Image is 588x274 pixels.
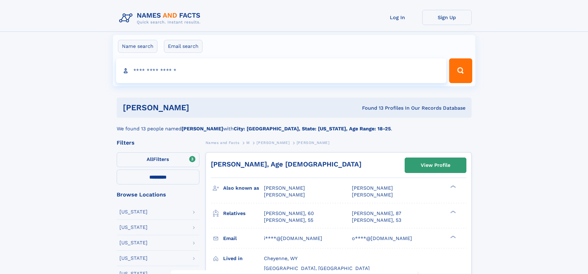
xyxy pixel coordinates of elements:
[264,185,305,191] span: [PERSON_NAME]
[256,141,290,145] span: [PERSON_NAME]
[123,104,276,112] h1: [PERSON_NAME]
[405,158,466,173] a: View Profile
[211,160,361,168] a: [PERSON_NAME], Age [DEMOGRAPHIC_DATA]
[116,58,447,83] input: search input
[264,217,313,224] a: [PERSON_NAME], 55
[352,217,401,224] a: [PERSON_NAME], 53
[264,255,298,261] span: Cheyenne, WY
[421,158,450,172] div: View Profile
[164,40,202,53] label: Email search
[223,253,264,264] h3: Lived in
[256,139,290,146] a: [PERSON_NAME]
[223,208,264,219] h3: Relatives
[119,225,148,230] div: [US_STATE]
[246,139,250,146] a: M
[118,40,157,53] label: Name search
[181,126,223,132] b: [PERSON_NAME]
[297,141,330,145] span: [PERSON_NAME]
[276,105,465,112] div: Found 13 Profiles In Our Records Database
[234,126,391,132] b: City: [GEOGRAPHIC_DATA], State: [US_STATE], Age Range: 18-25
[117,192,199,197] div: Browse Locations
[223,183,264,193] h3: Also known as
[117,118,472,133] div: We found 13 people named with .
[449,58,472,83] button: Search Button
[373,10,422,25] a: Log In
[449,185,456,189] div: ❯
[352,210,401,217] a: [PERSON_NAME], 87
[117,10,206,27] img: Logo Names and Facts
[119,256,148,261] div: [US_STATE]
[422,10,472,25] a: Sign Up
[119,209,148,214] div: [US_STATE]
[223,233,264,244] h3: Email
[449,210,456,214] div: ❯
[206,139,240,146] a: Names and Facts
[119,240,148,245] div: [US_STATE]
[352,192,393,198] span: [PERSON_NAME]
[147,156,153,162] span: All
[264,210,314,217] a: [PERSON_NAME], 60
[246,141,250,145] span: M
[264,192,305,198] span: [PERSON_NAME]
[264,265,370,271] span: [GEOGRAPHIC_DATA], [GEOGRAPHIC_DATA]
[117,140,199,145] div: Filters
[117,152,199,167] label: Filters
[449,235,456,239] div: ❯
[352,185,393,191] span: [PERSON_NAME]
